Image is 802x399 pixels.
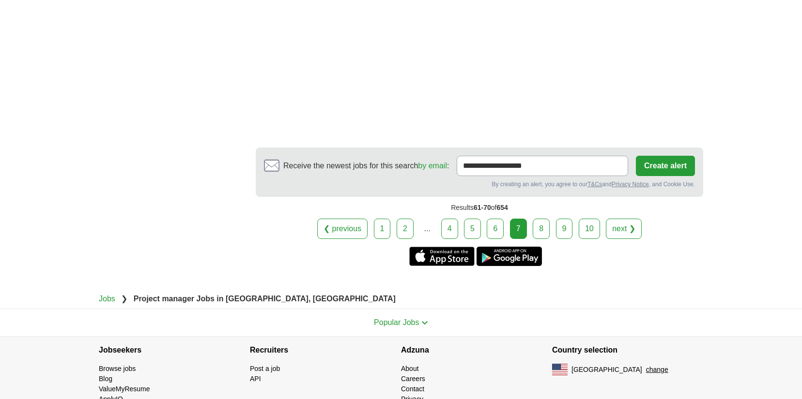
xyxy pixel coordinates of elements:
a: 8 [533,219,550,239]
a: 5 [464,219,481,239]
a: Privacy Notice [612,181,649,188]
span: Popular Jobs [374,318,419,326]
a: T&Cs [587,181,602,188]
a: 10 [579,219,600,239]
span: 61-70 [474,204,491,211]
a: ValueMyResume [99,385,150,393]
a: API [250,375,261,383]
a: About [401,365,419,372]
img: toggle icon [421,321,428,325]
span: ❯ [121,295,127,303]
div: 7 [510,219,527,239]
a: Jobs [99,295,115,303]
span: Receive the newest jobs for this search : [283,160,449,172]
a: by email [418,162,447,170]
a: Get the Android app [477,247,542,266]
a: next ❯ [606,219,642,239]
a: Contact [401,385,424,393]
a: 9 [556,219,573,239]
img: US flag [552,364,568,375]
a: Post a job [250,365,280,372]
span: 654 [496,204,508,211]
a: 6 [487,219,504,239]
span: [GEOGRAPHIC_DATA] [571,365,642,375]
strong: Project manager Jobs in [GEOGRAPHIC_DATA], [GEOGRAPHIC_DATA] [134,295,396,303]
a: ❮ previous [317,219,368,239]
h4: Country selection [552,337,703,364]
a: 4 [441,219,458,239]
a: Get the iPhone app [409,247,475,266]
button: Create alert [636,156,695,176]
div: By creating an alert, you agree to our and , and Cookie Use. [264,180,695,189]
a: 1 [374,219,391,239]
div: Results of [256,197,703,219]
button: change [646,365,668,375]
a: Careers [401,375,425,383]
a: Blog [99,375,112,383]
a: Browse jobs [99,365,136,372]
a: 2 [397,219,414,239]
div: ... [417,219,437,238]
